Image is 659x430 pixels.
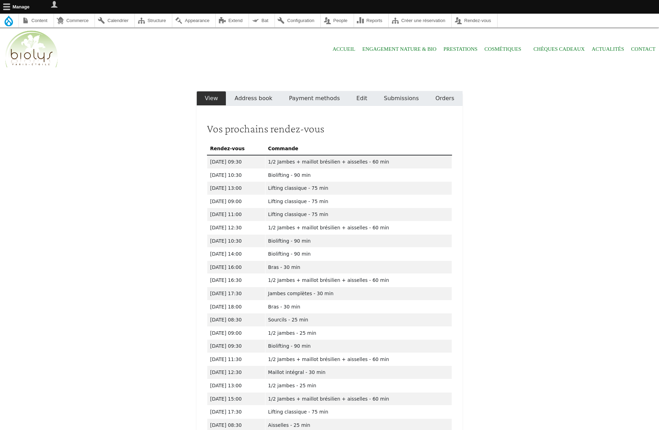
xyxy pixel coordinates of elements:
td: 1/2 Jambes + maillot brésilien + aisselles - 60 min [265,392,452,405]
time: [DATE] 09:30 [210,343,242,349]
td: Biolifting - 90 min [265,234,452,248]
time: [DATE] 15:00 [210,396,242,402]
a: Chèques cadeaux [534,41,585,57]
time: [DATE] 08:30 [210,317,242,322]
a: Payment methods [281,91,348,106]
td: 1/2 Jambes + maillot brésilien + aisselles - 60 min [265,155,452,168]
span: Cosmétiques [485,41,527,57]
td: Biolifting - 90 min [265,248,452,261]
td: 1/2 Jambes + maillot brésilien + aisselles - 60 min [265,221,452,235]
time: [DATE] 10:30 [210,172,242,178]
time: [DATE] 17:30 [210,409,242,415]
a: Engagement Nature & Bio [362,41,437,57]
time: [DATE] 17:30 [210,291,242,296]
td: Bras - 30 min [265,300,452,313]
td: Biolifting - 90 min [265,340,452,353]
time: [DATE] 12:30 [210,225,242,230]
td: Lifting classique - 75 min [265,405,452,419]
td: Bras - 30 min [265,261,452,274]
time: [DATE] 10:30 [210,238,242,244]
h2: Vos prochains rendez-vous [207,122,452,135]
time: [DATE] 12:30 [210,369,242,375]
time: [DATE] 18:00 [210,304,242,310]
th: Rendez-vous [207,142,265,155]
time: [DATE] 14:00 [210,251,242,257]
td: Lifting classique - 75 min [265,208,452,221]
a: Contact [631,41,655,57]
time: [DATE] 16:30 [210,277,242,283]
a: View [196,91,226,106]
time: [DATE] 08:30 [210,422,242,428]
a: Actualités [592,41,624,57]
a: Orders [427,91,463,106]
td: Maillot intégral - 30 min [265,366,452,379]
td: Lifting classique - 75 min [265,195,452,208]
td: 1/2 Jambes + maillot brésilien + aisselles - 60 min [265,353,452,366]
a: Edit [348,91,375,106]
time: [DATE] 11:00 [210,211,242,217]
nav: Tabs [196,91,463,106]
time: [DATE] 13:00 [210,383,242,388]
td: Biolifting - 90 min [265,168,452,182]
td: 1/2 jambes - 25 min [265,379,452,393]
a: Prestations [443,41,477,57]
time: [DATE] 13:00 [210,185,242,191]
a: Submissions [376,91,427,106]
a: Address book [226,91,280,106]
td: 1/2 Jambes + maillot brésilien + aisselles - 60 min [265,274,452,287]
th: Commande [265,142,452,155]
td: 1/2 jambes - 25 min [265,326,452,340]
a: Accueil [333,41,355,57]
td: Lifting classique - 75 min [265,182,452,195]
time: [DATE] 16:00 [210,264,242,270]
time: [DATE] 09:00 [210,330,242,336]
time: [DATE] 09:30 [210,159,242,165]
time: [DATE] 09:00 [210,199,242,204]
time: [DATE] 11:30 [210,356,242,362]
td: Sourcils - 25 min [265,313,452,327]
img: Home [4,29,60,69]
td: Jambes complètes - 30 min [265,287,452,300]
